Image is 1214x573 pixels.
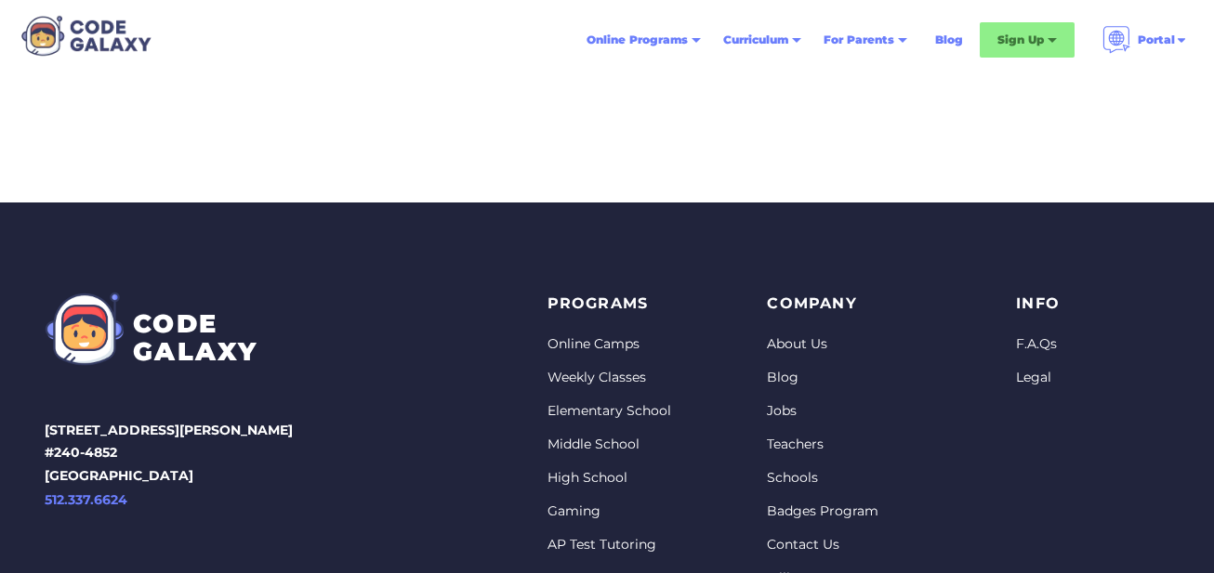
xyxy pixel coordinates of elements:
div: CODE GALAXY [133,310,257,366]
a: High School [548,469,671,488]
a: F.A.Qs [1016,335,1060,354]
div: Online Programs [575,23,712,57]
div: Sign Up [980,22,1075,58]
a: Teachers [767,436,919,454]
a: 512.337.6624 [45,488,293,512]
a: Schools [767,469,919,488]
a: AP Test Tutoring [548,536,671,554]
div: Portal [1138,31,1175,49]
div: For Parents [812,23,918,57]
p: [STREET_ADDRESS][PERSON_NAME] #240-4852 [GEOGRAPHIC_DATA] [45,419,293,550]
div: Curriculum [712,23,812,57]
a: Gaming [548,502,671,521]
a: Elementary School [548,402,671,421]
a: Contact Us [767,536,919,554]
div: Online Programs [587,31,688,49]
a: About Us [767,335,919,354]
p: info [1016,292,1060,317]
p: PROGRAMS [548,292,671,317]
a: Jobs [767,402,919,421]
a: Blog [924,23,974,57]
a: Weekly Classes [548,369,671,387]
a: Legal [1016,369,1060,387]
a: Middle School [548,436,671,454]
a: Online Camps [548,335,671,354]
div: Sign Up [997,31,1044,49]
div: Portal [1091,19,1199,61]
a: Blog [767,369,919,387]
p: Company [767,292,919,317]
div: For Parents [824,31,894,49]
a: Badges Program [767,502,919,521]
div: Curriculum [723,31,788,49]
a: CODEGALAXY [45,292,293,366]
